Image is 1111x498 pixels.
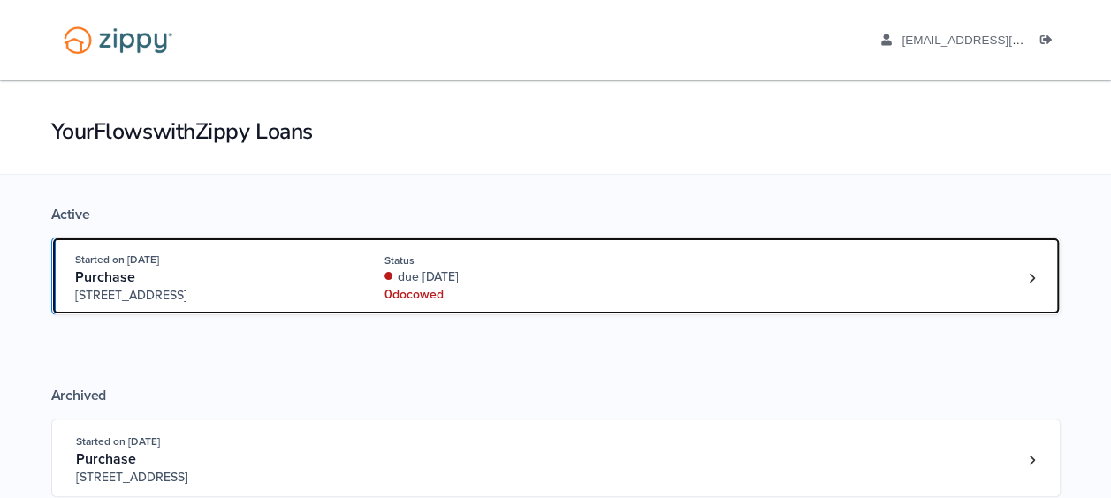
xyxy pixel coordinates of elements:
div: 0 doc owed [384,286,620,304]
a: Loan number 4231650 [1019,265,1046,291]
span: Purchase [75,268,135,286]
a: Open loan 4231650 [51,237,1061,315]
a: Open loan 4178210 [51,419,1061,497]
img: Logo [52,18,184,63]
div: Status [384,253,620,268]
a: Loan number 4178210 [1019,447,1046,473]
span: chiltonjp26@gmail.com [902,34,1104,47]
a: edit profile [881,34,1105,51]
div: Archived [51,387,1061,404]
span: Started on [DATE] [76,435,160,448]
span: [STREET_ADDRESS] [75,287,345,305]
div: Active [51,206,1061,223]
h1: Your Flows with Zippy Loans [51,117,1061,147]
div: due [DATE] [384,268,620,286]
span: Started on [DATE] [75,253,159,266]
a: Log out [1040,34,1060,51]
span: Purchase [76,450,136,468]
span: [STREET_ADDRESS] [76,469,346,487]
